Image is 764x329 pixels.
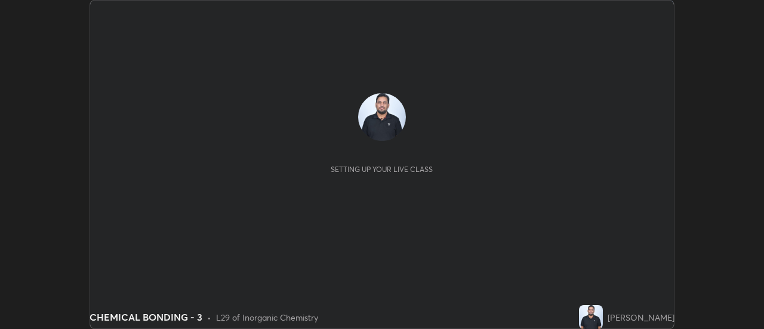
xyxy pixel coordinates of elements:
[216,311,318,324] div: L29 of Inorganic Chemistry
[331,165,433,174] div: Setting up your live class
[207,311,211,324] div: •
[608,311,674,324] div: [PERSON_NAME]
[358,93,406,141] img: e1c97fa6ee1c4dd2a6afcca3344b7cb0.jpg
[579,305,603,329] img: e1c97fa6ee1c4dd2a6afcca3344b7cb0.jpg
[90,310,202,324] div: CHEMICAL BONDING - 3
